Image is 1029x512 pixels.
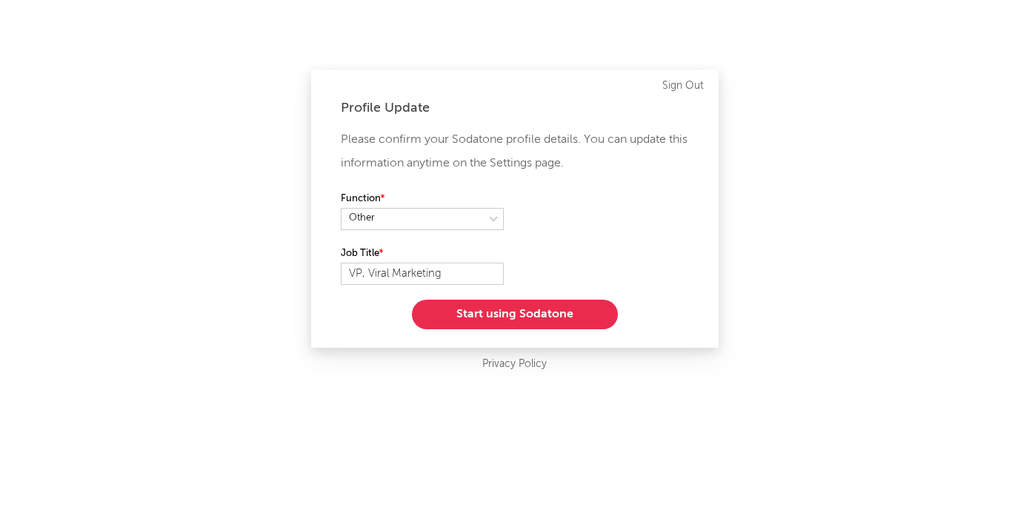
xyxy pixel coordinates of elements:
label: Function [341,190,504,208]
a: Sign Out [662,77,704,95]
button: Start using Sodatone [412,300,618,329]
div: Profile Update [341,99,689,117]
p: Please confirm your Sodatone profile details. You can update this information anytime on the Sett... [341,128,689,175]
a: Privacy Policy [482,355,547,374]
label: Job Title [341,245,504,263]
